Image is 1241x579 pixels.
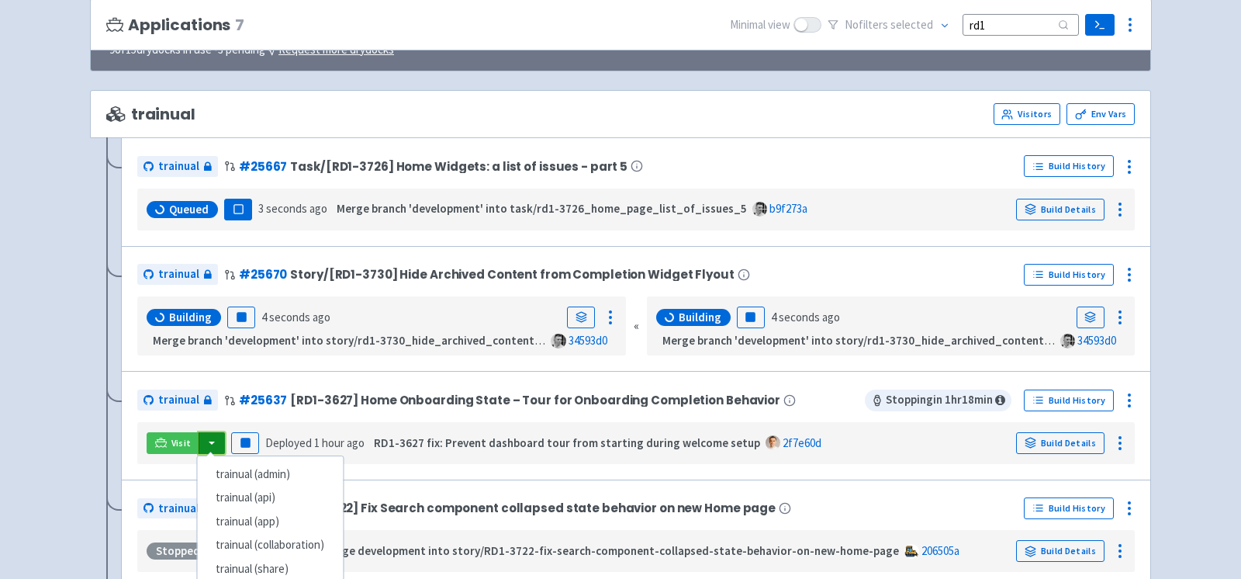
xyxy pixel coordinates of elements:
a: Visit [147,432,199,454]
time: 4 seconds ago [771,310,840,324]
span: Visit [171,437,192,449]
h3: Applications [106,16,244,34]
a: 34593d0 [569,333,607,348]
a: trainual [137,390,218,411]
a: Build Details [1016,432,1104,454]
span: Task/[RD1-3726] Home Widgets: a list of issues - part 5 [290,160,627,173]
a: 34593d0 [1077,333,1116,348]
time: 3 seconds ago [258,201,327,216]
a: trainual [137,156,218,177]
span: [RD1-3722] Fix Search component collapsed state behavior on new Home page [291,501,776,515]
time: 4 seconds ago [261,310,330,324]
span: trainual [158,391,199,409]
button: Pause [231,432,259,454]
strong: Merge branch 'development' into task/rd1-3726_home_page_list_of_issues_5 [337,201,747,216]
span: trainual [158,265,199,283]
strong: RD1-3627 fix: Prevent dashboard tour from starting during welcome setup [374,435,760,450]
a: b9f273a [769,201,807,216]
span: 7 [235,16,244,34]
span: [RD1-3627] Home Onboarding State – Tour for Onboarding Completion Behavior [290,394,780,407]
a: #25667 [239,158,287,175]
a: Env Vars [1066,103,1135,125]
a: trainual [137,498,218,519]
a: trainual (api) [197,486,343,510]
time: 1 hour ago [314,435,365,450]
a: Build History [1024,498,1114,519]
a: Build Details [1016,540,1104,562]
a: #25637 [239,392,287,408]
u: Request more drydocks [278,42,394,57]
a: Terminal [1085,14,1114,36]
span: Building [169,310,212,325]
a: Build History [1024,155,1114,177]
a: Build History [1024,390,1114,411]
a: 2f7e60d [783,435,821,450]
span: selected [890,17,933,32]
span: Building [679,310,721,325]
span: Queued [169,202,209,217]
button: Pause [737,307,765,328]
input: Search... [963,14,1079,35]
span: trainual [158,500,199,518]
span: Minimal view [730,16,790,34]
a: #25670 [239,266,287,283]
span: trainual [106,106,195,123]
strong: Merge development into story/RD1-3722-fix-search-component-collapsed-state-behavior-on-new-home-page [323,543,899,558]
a: 206505a [921,543,959,558]
a: trainual (admin) [197,463,343,487]
button: Pause [224,199,252,220]
div: « [634,296,639,356]
div: Stopped [147,543,209,560]
a: trainual (app) [197,510,343,534]
span: No filter s [845,16,933,34]
a: Build History [1024,264,1114,286]
button: Pause [227,307,255,328]
a: trainual (collaboration) [197,533,343,557]
strong: Merge branch 'development' into story/rd1-3730_hide_archived_content_from_completion_flyouts [662,333,1187,348]
span: Story/[RD1-3730] Hide Archived Content from Completion Widget Flyout [290,268,734,281]
a: Visitors [994,103,1060,125]
a: Build Details [1016,199,1104,220]
strong: Merge branch 'development' into story/rd1-3730_hide_archived_content_from_completion_flyouts [153,333,677,348]
a: trainual [137,264,218,285]
span: Stopping in 1 hr 18 min [865,390,1011,411]
span: trainual [158,158,199,175]
span: Deployed [265,435,365,450]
